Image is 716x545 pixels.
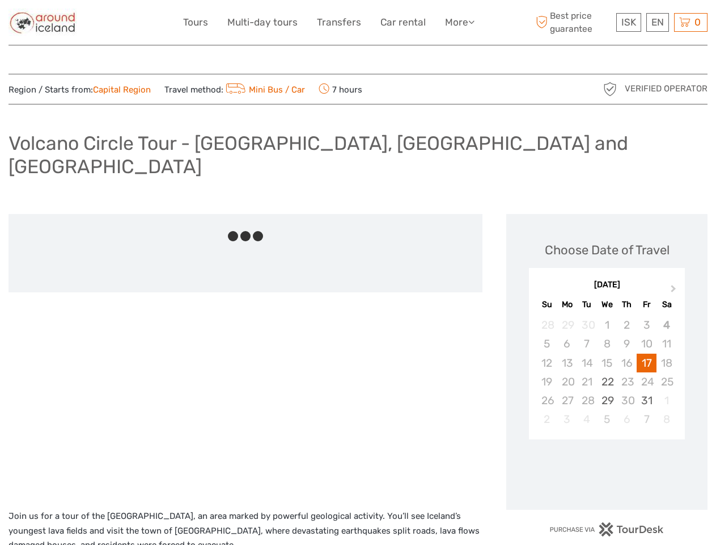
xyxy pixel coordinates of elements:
div: Not available Monday, October 20th, 2025 [557,372,577,391]
div: Mo [557,297,577,312]
a: More [445,14,474,31]
div: Not available Thursday, October 23rd, 2025 [617,372,637,391]
div: Not available Friday, October 3rd, 2025 [637,316,656,334]
div: Not available Thursday, November 6th, 2025 [617,410,637,429]
a: Capital Region [93,85,151,95]
h1: Volcano Circle Tour - [GEOGRAPHIC_DATA], [GEOGRAPHIC_DATA] and [GEOGRAPHIC_DATA] [9,132,707,178]
span: ISK [621,16,636,28]
div: Fr [637,297,656,312]
img: verified_operator_grey_128.png [601,80,619,98]
div: Choose Wednesday, October 22nd, 2025 [597,372,617,391]
div: Not available Tuesday, November 4th, 2025 [577,410,597,429]
div: Not available Saturday, October 25th, 2025 [656,372,676,391]
div: Loading... [603,468,611,476]
div: Not available Saturday, October 18th, 2025 [656,354,676,372]
div: Tu [577,297,597,312]
div: Sa [656,297,676,312]
div: Choose Wednesday, October 29th, 2025 [597,391,617,410]
div: Not available Monday, October 13th, 2025 [557,354,577,372]
a: Car rental [380,14,426,31]
a: Tours [183,14,208,31]
a: Transfers [317,14,361,31]
div: Not available Friday, October 10th, 2025 [637,334,656,353]
span: Region / Starts from: [9,84,151,96]
span: Verified Operator [625,83,707,95]
div: Not available Tuesday, October 7th, 2025 [577,334,597,353]
span: 0 [693,16,702,28]
div: Not available Tuesday, October 21st, 2025 [577,372,597,391]
span: Travel method: [164,81,305,97]
div: [DATE] [529,279,685,291]
div: EN [646,13,669,32]
div: Not available Thursday, October 9th, 2025 [617,334,637,353]
div: Not available Thursday, October 2nd, 2025 [617,316,637,334]
div: Su [537,297,557,312]
div: Not available Sunday, October 5th, 2025 [537,334,557,353]
a: Multi-day tours [227,14,298,31]
div: Not available Monday, October 6th, 2025 [557,334,577,353]
div: Not available Friday, October 24th, 2025 [637,372,656,391]
div: Not available Thursday, October 30th, 2025 [617,391,637,410]
div: Choose Friday, October 17th, 2025 [637,354,656,372]
div: Not available Sunday, October 19th, 2025 [537,372,557,391]
img: PurchaseViaTourDesk.png [549,522,664,536]
div: Not available Wednesday, October 8th, 2025 [597,334,617,353]
div: Not available Monday, September 29th, 2025 [557,316,577,334]
div: We [597,297,617,312]
div: Not available Wednesday, October 15th, 2025 [597,354,617,372]
a: Mini Bus / Car [223,85,305,95]
div: Choose Date of Travel [545,241,670,259]
div: Not available Saturday, October 11th, 2025 [656,334,676,353]
div: month 2025-10 [532,316,681,429]
div: Not available Tuesday, October 14th, 2025 [577,354,597,372]
div: Not available Saturday, November 1st, 2025 [656,391,676,410]
div: Not available Monday, October 27th, 2025 [557,391,577,410]
div: Not available Sunday, November 2nd, 2025 [537,410,557,429]
div: Not available Thursday, October 16th, 2025 [617,354,637,372]
div: Not available Tuesday, September 30th, 2025 [577,316,597,334]
button: Next Month [666,282,684,300]
div: Not available Monday, November 3rd, 2025 [557,410,577,429]
div: Choose Friday, October 31st, 2025 [637,391,656,410]
div: Choose Wednesday, November 5th, 2025 [597,410,617,429]
div: Th [617,297,637,312]
div: Not available Saturday, October 4th, 2025 [656,316,676,334]
div: Choose Friday, November 7th, 2025 [637,410,656,429]
div: Not available Sunday, October 12th, 2025 [537,354,557,372]
span: 7 hours [319,81,362,97]
div: Not available Wednesday, October 1st, 2025 [597,316,617,334]
div: Not available Tuesday, October 28th, 2025 [577,391,597,410]
div: Not available Sunday, October 26th, 2025 [537,391,557,410]
div: Not available Saturday, November 8th, 2025 [656,410,676,429]
span: Best price guarantee [533,10,613,35]
div: Not available Sunday, September 28th, 2025 [537,316,557,334]
img: Around Iceland [9,9,77,36]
